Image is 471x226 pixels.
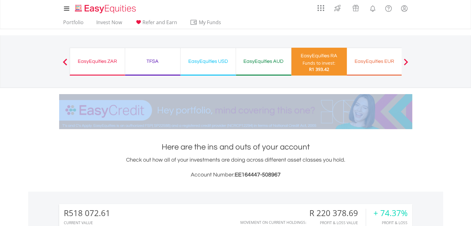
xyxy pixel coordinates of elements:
[59,62,71,68] button: Previous
[240,220,306,224] div: Movement on Current Holdings:
[64,221,110,225] div: CURRENT VALUE
[240,57,287,66] div: EasyEquities AUD
[351,57,398,66] div: EasyEquities EUR
[59,156,412,179] div: Check out how all of your investments are doing across different asset classes you hold.
[381,2,396,14] a: FAQ's and Support
[59,171,412,179] h3: Account Number:
[94,19,124,29] a: Invest Now
[72,2,138,14] a: Home page
[295,51,343,60] div: EasyEquities RA
[59,141,412,153] h1: Here are the ins and outs of your account
[132,19,180,29] a: Refer and Earn
[373,209,408,218] div: + 74.37%
[365,2,381,14] a: Notifications
[61,19,86,29] a: Portfolio
[74,4,138,14] img: EasyEquities_Logo.png
[184,57,232,66] div: EasyEquities USD
[313,2,328,11] a: AppsGrid
[347,2,365,13] a: Vouchers
[64,209,110,218] div: R518 072.61
[303,60,335,66] div: Funds to invest:
[400,62,412,68] button: Next
[396,2,412,15] a: My Profile
[129,57,177,66] div: TFSA
[317,5,324,11] img: grid-menu-icon.svg
[190,18,230,26] span: My Funds
[309,209,366,218] div: R 220 378.69
[351,3,361,13] img: vouchers-v2.svg
[142,19,177,26] span: Refer and Earn
[309,66,329,72] span: R1 393.42
[309,221,366,225] div: Profit & Loss Value
[59,94,412,129] img: EasyCredit Promotion Banner
[373,221,408,225] div: Profit & Loss
[332,3,342,13] img: thrive-v2.svg
[235,172,281,178] span: EE164447-508967
[74,57,121,66] div: EasyEquities ZAR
